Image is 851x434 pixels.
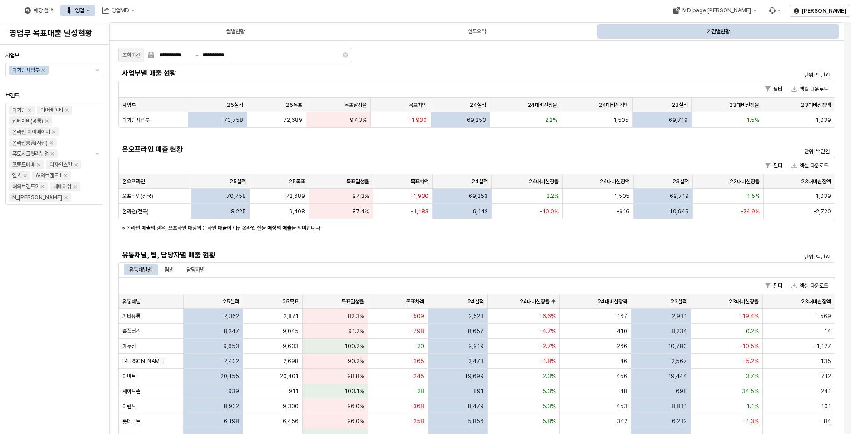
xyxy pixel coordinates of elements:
[37,163,40,167] div: Remove 꼬똥드베베
[19,5,59,16] button: 매장 검색
[468,418,484,425] span: 5,856
[12,160,35,169] div: 꼬똥드베베
[115,24,355,39] div: 월별현황
[50,160,72,169] div: 디자인스킨
[743,418,759,425] span: -1.3%
[411,358,424,365] span: -265
[60,5,95,16] button: 영업
[542,418,556,425] span: 5.8%
[540,358,556,365] span: -1.8%
[468,328,484,335] span: 8,657
[817,313,831,320] span: -569
[50,152,54,156] div: Remove 퓨토시크릿리뉴얼
[40,106,63,115] div: 디어베이비
[280,373,299,380] span: 20,401
[45,119,49,123] div: Remove 냅베이비(공통)
[788,84,832,95] button: 엑셀 다운로드
[220,373,239,380] span: 20,155
[671,358,687,365] span: 2,567
[814,343,831,350] span: -1,127
[122,101,136,109] span: 사업부
[730,178,760,185] span: 23대비신장율
[818,358,831,365] span: -135
[473,388,484,395] span: 891
[345,343,364,350] span: 100.2%
[729,101,759,109] span: 23대비신장율
[520,298,550,305] span: 24대비신장율
[122,343,136,350] span: 가두점
[9,29,100,38] h4: 영업부 목표매출 달성현황
[122,178,145,185] span: 온오프라인
[111,7,129,14] div: 영업MD
[599,101,629,109] span: 24대비신장액
[23,174,27,177] div: Remove 엘츠
[729,298,759,305] span: 23대비신장율
[124,264,157,275] div: 유통채널별
[289,208,305,215] span: 9,408
[283,358,299,365] span: 2,698
[467,298,484,305] span: 24실적
[761,84,786,95] button: 필터
[122,208,149,215] span: 온라인(전국)
[64,174,67,177] div: Remove 해외브랜드1
[821,388,831,395] span: 241
[672,313,687,320] span: 2,931
[92,103,103,204] button: 제안 사항 표시
[668,373,687,380] span: 19,444
[283,343,299,350] span: 9,633
[410,192,429,200] span: -1,930
[97,5,140,16] div: 영업MD
[75,7,84,14] div: 영업
[613,116,629,124] span: 1,505
[159,264,179,275] div: 팀별
[40,185,44,188] div: Remove 해외브랜드2
[671,298,687,305] span: 23실적
[352,192,369,200] span: 97.3%
[122,388,140,395] span: 세이브존
[821,403,831,410] span: 101
[122,418,140,425] span: 롯데마트
[12,149,49,158] div: 퓨토시크릿리뉴얼
[228,388,239,395] span: 939
[801,298,831,305] span: 23대비신장액
[122,373,136,380] span: 이마트
[542,388,556,395] span: 5.3%
[12,106,26,115] div: 아가방
[350,116,367,124] span: 97.3%
[467,116,486,124] span: 69,253
[670,192,689,200] span: 69,719
[543,373,556,380] span: 2.3%
[12,171,21,180] div: 엘츠
[122,298,140,305] span: 유통채널
[788,160,832,171] button: 엑셀 다운로드
[224,328,239,335] span: 8,247
[821,373,831,380] span: 712
[5,92,19,99] span: 브랜드
[707,26,730,37] div: 기간별현황
[661,147,830,156] p: 단위: 백만원
[36,171,62,180] div: 해외브랜드1
[661,253,830,261] p: 단위: 백만원
[741,208,760,215] span: -24.9%
[616,373,627,380] span: 456
[65,108,69,112] div: Remove 디어베이비
[357,24,596,39] div: 연도요약
[12,182,39,191] div: 해외브랜드2
[346,178,369,185] span: 목표달성율
[469,192,488,200] span: 69,253
[50,141,53,145] div: Remove 온라인용품(사입)
[223,343,239,350] span: 9,653
[540,328,556,335] span: -4.7%
[109,22,851,434] main: App Frame
[283,116,302,124] span: 72,689
[746,403,759,410] span: 1.1%
[545,116,557,124] span: 2.2%
[410,403,424,410] span: -368
[289,388,299,395] span: 911
[597,298,627,305] span: 24대비신장액
[670,208,689,215] span: 10,946
[186,264,205,275] div: 담당자별
[122,313,140,320] span: 기타유통
[227,101,243,109] span: 25실적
